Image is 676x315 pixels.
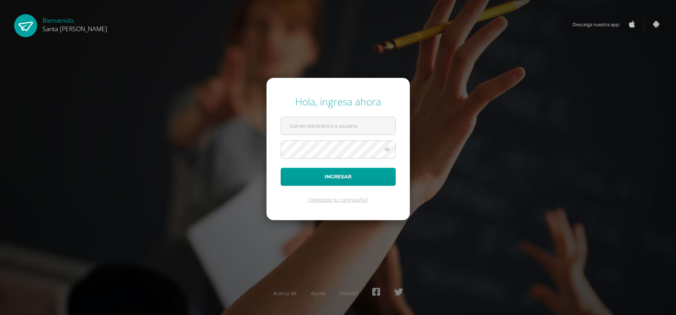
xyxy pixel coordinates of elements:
[281,95,396,108] div: Hola, ingresa ahora
[340,290,358,297] a: Presskit
[42,14,107,33] div: Bienvenido,
[281,168,396,186] button: Ingresar
[281,117,395,134] input: Correo electrónico o usuario
[273,290,297,297] a: Acerca de
[311,290,326,297] a: Ayuda
[573,18,627,31] span: Descarga nuestra app:
[42,24,107,33] span: Santa [PERSON_NAME]
[308,196,368,203] a: ¿Olvidaste tu contraseña?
